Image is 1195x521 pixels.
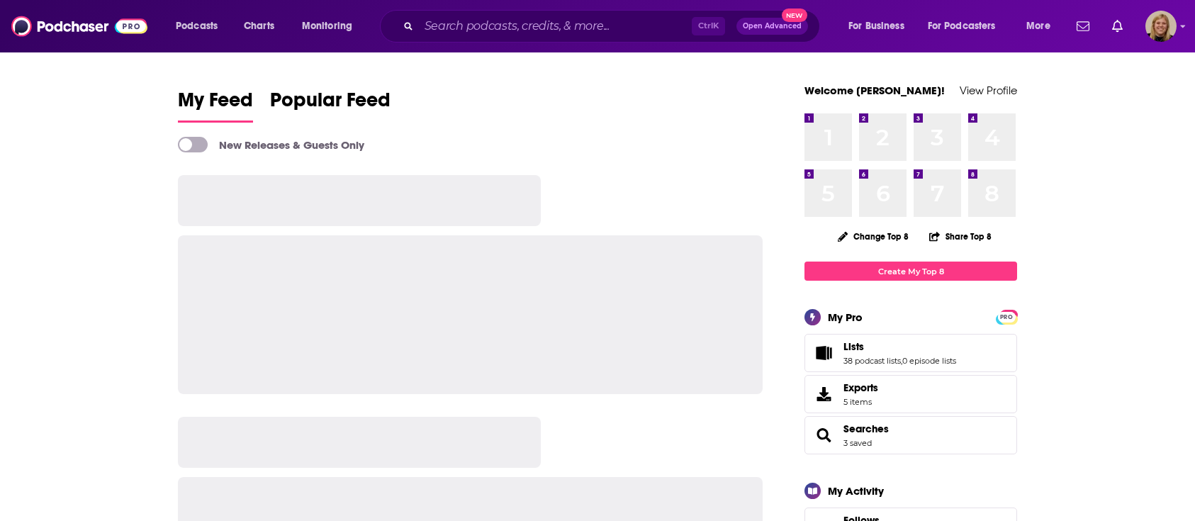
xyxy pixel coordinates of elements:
span: For Business [848,16,904,36]
div: My Activity [828,484,884,498]
button: open menu [1016,15,1068,38]
a: Searches [843,422,889,435]
a: Lists [843,340,956,353]
span: Lists [843,340,864,353]
span: Open Advanced [743,23,802,30]
img: Podchaser - Follow, Share and Rate Podcasts [11,13,147,40]
span: New [782,9,807,22]
a: View Profile [960,84,1017,97]
a: Charts [235,15,283,38]
span: Searches [804,416,1017,454]
a: PRO [998,311,1015,322]
button: Share Top 8 [928,223,992,250]
button: Open AdvancedNew [736,18,808,35]
a: 38 podcast lists [843,356,901,366]
span: , [901,356,902,366]
span: Logged in as avansolkema [1145,11,1177,42]
button: open menu [166,15,236,38]
button: open menu [838,15,922,38]
span: Podcasts [176,16,218,36]
span: Lists [804,334,1017,372]
a: Lists [809,343,838,363]
a: Welcome [PERSON_NAME]! [804,84,945,97]
button: Change Top 8 [829,228,917,245]
span: Ctrl K [692,17,725,35]
span: PRO [998,312,1015,323]
a: Create My Top 8 [804,262,1017,281]
div: Search podcasts, credits, & more... [393,10,834,43]
span: Exports [809,384,838,404]
span: Exports [843,381,878,394]
span: Monitoring [302,16,352,36]
span: Charts [244,16,274,36]
a: Show notifications dropdown [1071,14,1095,38]
a: My Feed [178,88,253,123]
span: For Podcasters [928,16,996,36]
a: Popular Feed [270,88,391,123]
span: My Feed [178,88,253,121]
button: Show profile menu [1145,11,1177,42]
a: New Releases & Guests Only [178,137,364,152]
button: open menu [919,15,1016,38]
input: Search podcasts, credits, & more... [419,15,692,38]
span: Popular Feed [270,88,391,121]
a: Show notifications dropdown [1106,14,1128,38]
a: 0 episode lists [902,356,956,366]
span: More [1026,16,1050,36]
span: 5 items [843,397,878,407]
button: open menu [292,15,371,38]
img: User Profile [1145,11,1177,42]
a: Exports [804,375,1017,413]
div: My Pro [828,310,863,324]
a: Searches [809,425,838,445]
a: 3 saved [843,438,872,448]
